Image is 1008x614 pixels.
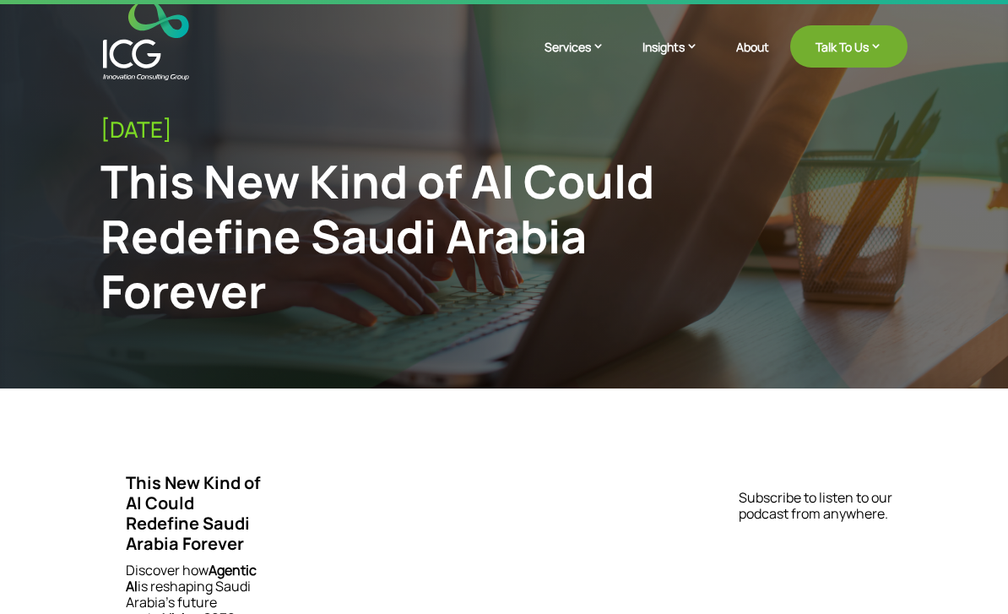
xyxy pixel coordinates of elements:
[100,154,721,318] div: This New Kind of AI Could Redefine Saudi Arabia Forever
[790,25,908,68] a: Talk To Us
[100,117,907,143] div: [DATE]
[736,41,769,80] a: About
[545,38,621,80] a: Services
[739,490,898,522] p: Subscribe to listen to our podcast from anywhere.
[126,473,268,562] h3: This New Kind of AI Could Redefine Saudi Arabia Forever
[642,38,715,80] a: Insights
[126,561,257,595] strong: Agentic AI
